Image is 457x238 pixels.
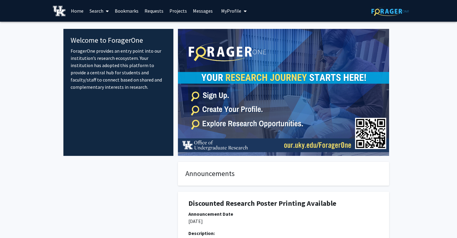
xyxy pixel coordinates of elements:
[188,199,379,208] h1: Discounted Research Poster Printing Available
[178,29,389,156] img: Cover Image
[68,0,87,21] a: Home
[188,210,379,218] div: Announcement Date
[142,0,166,21] a: Requests
[5,211,26,233] iframe: Chat
[71,36,166,45] h4: Welcome to ForagerOne
[53,6,66,16] img: University of Kentucky Logo
[185,169,382,178] h4: Announcements
[166,0,190,21] a: Projects
[371,7,409,16] img: ForagerOne Logo
[188,230,379,237] div: Description:
[87,0,112,21] a: Search
[188,218,379,225] p: [DATE]
[190,0,216,21] a: Messages
[71,47,166,91] p: ForagerOne provides an entry point into our institution’s research ecosystem. Your institution ha...
[221,8,241,14] span: My Profile
[112,0,142,21] a: Bookmarks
